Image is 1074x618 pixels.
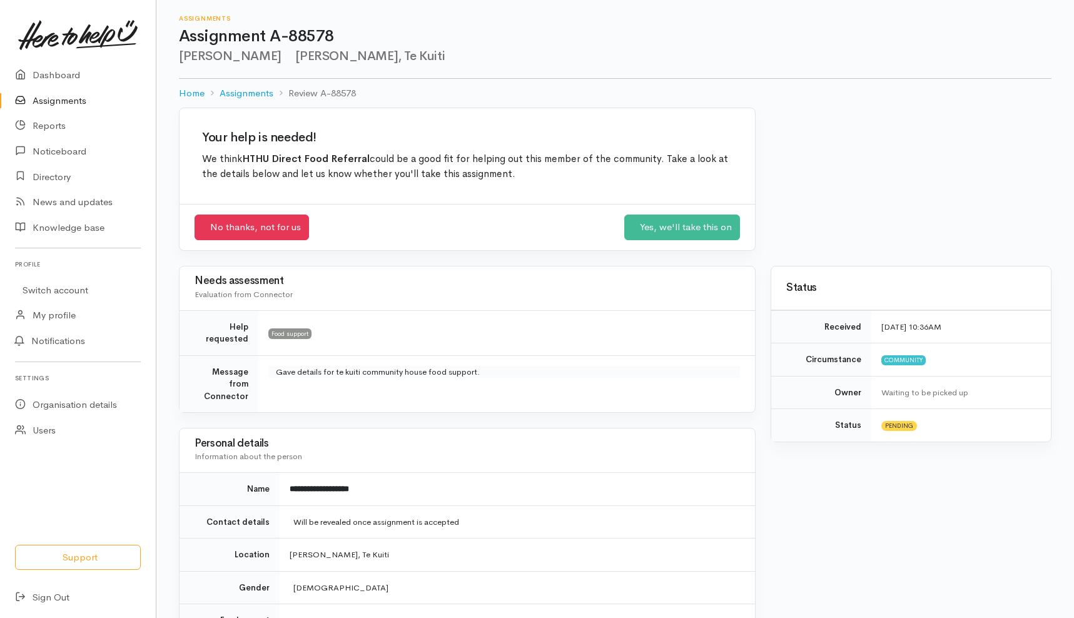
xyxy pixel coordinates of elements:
time: [DATE] 10:36AM [881,322,941,332]
a: Home [179,86,205,101]
td: Will be revealed once assignment is accepted [280,505,755,539]
p: Gave details for te kuiti community house food support. [276,366,732,378]
td: Gender [180,571,280,604]
nav: breadcrumb [179,79,1051,108]
td: Status [771,409,871,442]
h6: Settings [15,370,141,387]
span: Evaluation from Connector [195,289,293,300]
h3: Needs assessment [195,275,740,287]
span: Food support [268,328,312,338]
span: Community [881,355,926,365]
td: Contact details [180,505,280,539]
button: Support [15,545,141,570]
td: Received [771,310,871,343]
a: Assignments [220,86,273,101]
h2: [PERSON_NAME] [179,49,1051,63]
td: Location [180,539,280,572]
span: [PERSON_NAME], Te Kuiti [289,48,445,64]
span: [DEMOGRAPHIC_DATA] [290,582,388,593]
h1: Assignment A-88578 [179,28,1051,46]
h3: Personal details [195,438,740,450]
h2: Your help is needed! [202,131,732,144]
td: Owner [771,376,871,409]
h3: Status [786,282,1036,294]
td: Help requested [180,310,258,355]
p: We think could be a good fit for helping out this member of the community. Take a look at the det... [202,152,732,181]
span: Information about the person [195,451,302,462]
td: [PERSON_NAME], Te Kuiti [280,539,755,572]
h6: Profile [15,256,141,273]
div: Waiting to be picked up [881,387,1036,399]
td: Circumstance [771,343,871,377]
a: Yes, we'll take this on [624,215,740,240]
span: Pending [881,421,917,431]
h6: Assignments [179,15,1051,22]
a: No thanks, not for us [195,215,309,240]
b: HTHU Direct Food Referral [242,153,370,165]
td: Name [180,473,280,506]
li: Review A-88578 [273,86,356,101]
td: Message from Connector [180,355,258,412]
